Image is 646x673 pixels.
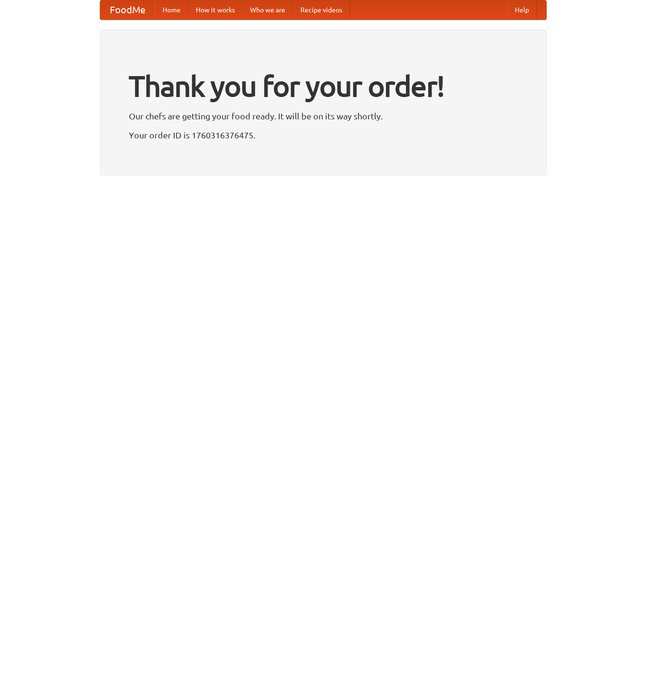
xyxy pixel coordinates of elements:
a: Recipe videos [293,0,350,20]
h1: Thank you for your order! [129,63,518,109]
a: FoodMe [100,0,155,20]
p: Our chefs are getting your food ready. It will be on its way shortly. [129,109,518,123]
a: Home [155,0,188,20]
p: Your order ID is 1760316376475. [129,128,518,142]
a: Who we are [242,0,293,20]
a: How it works [188,0,242,20]
a: Help [507,0,537,20]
